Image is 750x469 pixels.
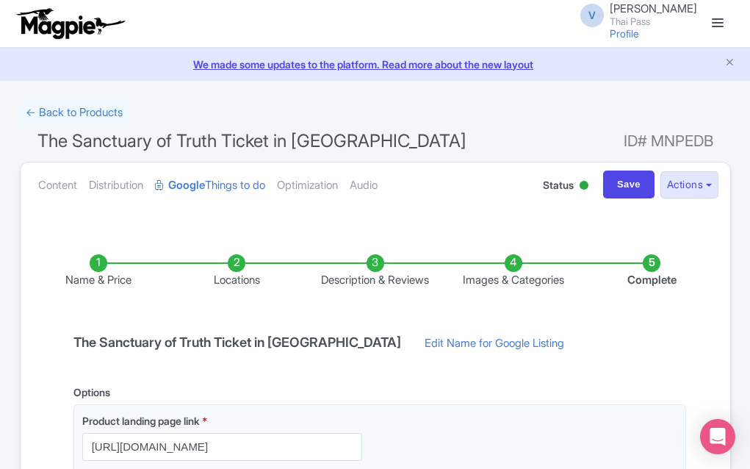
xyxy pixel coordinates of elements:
h4: The Sanctuary of Truth Ticket in [GEOGRAPHIC_DATA] [65,335,410,350]
div: Options [73,384,110,400]
a: Distribution [89,162,143,209]
li: Name & Price [29,254,167,289]
li: Complete [583,254,721,289]
button: Close announcement [724,55,735,72]
img: logo-ab69f6fb50320c5b225c76a69d11143b.png [13,7,127,40]
a: Audio [350,162,378,209]
div: Open Intercom Messenger [700,419,735,454]
a: Content [38,162,77,209]
span: The Sanctuary of Truth Ticket in [GEOGRAPHIC_DATA] [37,130,466,151]
a: Profile [610,27,639,40]
span: Product landing page link [82,415,200,427]
strong: Google [168,177,205,194]
li: Locations [167,254,306,289]
div: Active [577,175,591,198]
span: V [580,4,604,27]
input: Product landing page link [82,433,362,461]
input: Save [603,171,655,198]
a: ← Back to Products [20,99,129,127]
li: Images & Categories [444,254,583,289]
a: Edit Name for Google Listing [410,335,579,359]
span: Status [543,177,574,193]
a: GoogleThings to do [155,162,265,209]
a: We made some updates to the platform. Read more about the new layout [9,57,741,72]
span: ID# MNPEDB [624,126,713,156]
button: Actions [660,171,718,198]
a: V [PERSON_NAME] Thai Pass [571,3,697,26]
small: Thai Pass [610,17,697,26]
li: Description & Reviews [306,254,444,289]
a: Optimization [277,162,338,209]
span: [PERSON_NAME] [610,1,697,15]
